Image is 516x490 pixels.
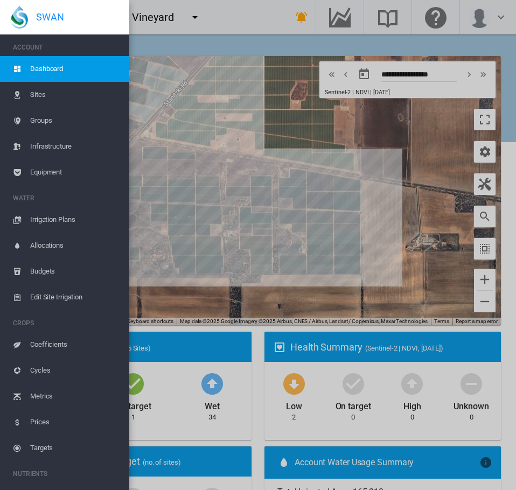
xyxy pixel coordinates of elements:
[13,190,121,207] span: WATER
[13,465,121,482] span: NUTRIENTS
[30,358,121,383] span: Cycles
[30,82,121,108] span: Sites
[30,284,121,310] span: Edit Site Irrigation
[30,435,121,461] span: Targets
[13,39,121,56] span: ACCOUNT
[30,108,121,134] span: Groups
[30,409,121,435] span: Prices
[11,6,28,29] img: SWAN-Landscape-Logo-Colour-drop.png
[30,56,121,82] span: Dashboard
[30,134,121,159] span: Infrastructure
[30,383,121,409] span: Metrics
[13,314,121,332] span: CROPS
[30,207,121,233] span: Irrigation Plans
[36,10,64,24] span: SWAN
[30,233,121,258] span: Allocations
[30,332,121,358] span: Coefficients
[30,258,121,284] span: Budgets
[30,159,121,185] span: Equipment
